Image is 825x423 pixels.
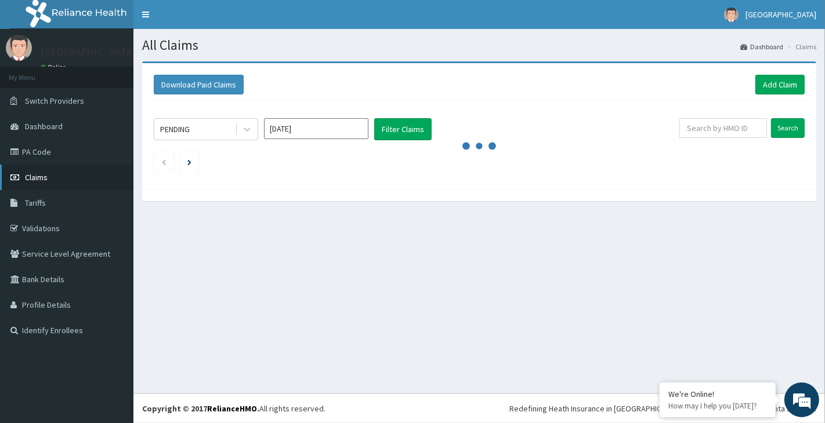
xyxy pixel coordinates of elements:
span: [GEOGRAPHIC_DATA] [746,9,816,20]
img: User Image [724,8,739,22]
div: Redefining Heath Insurance in [GEOGRAPHIC_DATA] using Telemedicine and Data Science! [509,403,816,414]
svg: audio-loading [462,129,497,163]
a: RelianceHMO [207,403,257,414]
span: Claims [25,172,48,183]
a: Previous page [161,156,167,167]
li: Claims [784,42,816,52]
a: Online [41,63,68,71]
button: Filter Claims [374,118,432,140]
strong: Copyright © 2017 . [142,403,259,414]
input: Search [771,118,805,138]
p: [GEOGRAPHIC_DATA] [41,47,136,57]
span: We're online! [67,134,160,251]
h1: All Claims [142,38,816,53]
a: Next page [187,156,191,167]
div: PENDING [160,123,190,135]
span: Switch Providers [25,96,84,106]
img: User Image [6,35,32,61]
span: Dashboard [25,121,63,132]
span: Tariffs [25,198,46,208]
footer: All rights reserved. [133,393,825,423]
a: Add Claim [755,75,805,94]
div: Chat with us now [60,65,195,80]
input: Select Month and Year [264,118,368,139]
input: Search by HMO ID [679,118,767,138]
button: Download Paid Claims [154,75,244,94]
a: Dashboard [740,42,783,52]
div: Minimize live chat window [190,6,218,34]
img: d_794563401_company_1708531726252_794563401 [21,58,47,87]
textarea: Type your message and hit 'Enter' [6,292,221,333]
p: How may I help you today? [668,401,767,411]
div: We're Online! [668,389,767,399]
